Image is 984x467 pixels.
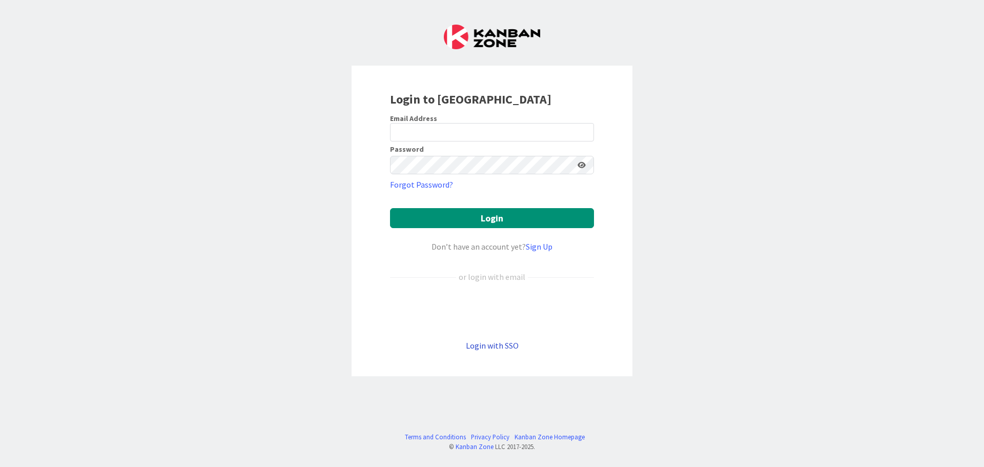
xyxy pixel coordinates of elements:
label: Email Address [390,114,437,123]
a: Kanban Zone [456,442,494,451]
label: Password [390,146,424,153]
a: Sign Up [526,241,552,252]
img: Kanban Zone [444,25,540,49]
a: Terms and Conditions [405,432,466,442]
div: © LLC 2017- 2025 . [400,442,585,452]
a: Forgot Password? [390,178,453,191]
div: or login with email [456,271,528,283]
a: Login with SSO [466,340,519,351]
a: Kanban Zone Homepage [515,432,585,442]
iframe: Sign in with Google Button [385,300,599,322]
b: Login to [GEOGRAPHIC_DATA] [390,91,551,107]
button: Login [390,208,594,228]
a: Privacy Policy [471,432,509,442]
div: Don’t have an account yet? [390,240,594,253]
